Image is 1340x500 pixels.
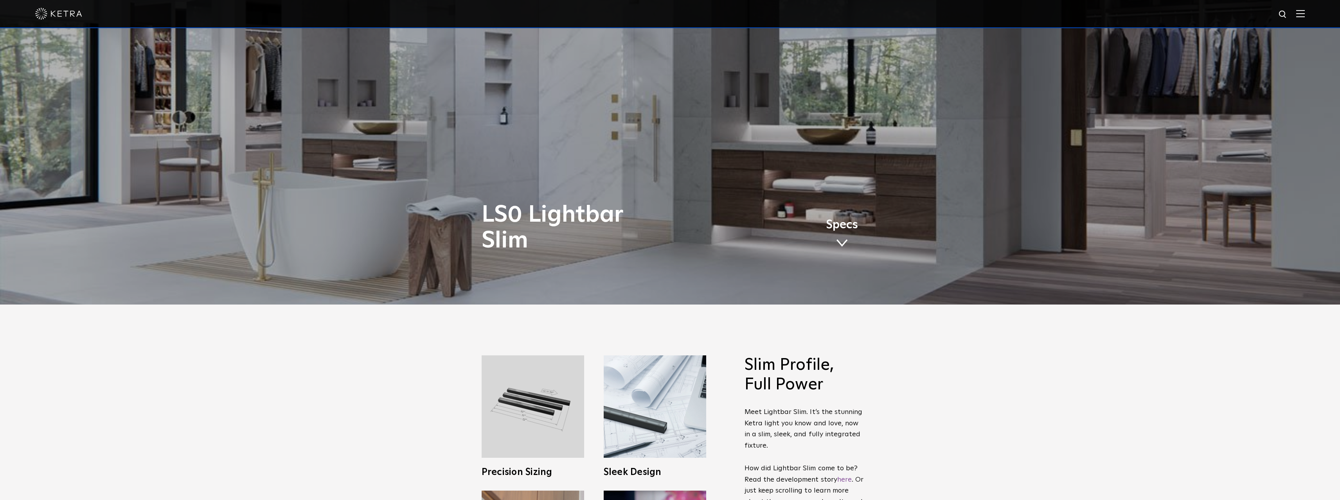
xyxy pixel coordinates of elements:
[482,202,703,254] h1: LS0 Lightbar Slim
[482,355,584,458] img: L30_Custom_Length_Black-2
[745,355,866,395] h2: Slim Profile, Full Power
[604,355,706,458] img: L30_SlimProfile
[1296,10,1305,17] img: Hamburger%20Nav.svg
[1278,10,1288,20] img: search icon
[35,8,82,20] img: ketra-logo-2019-white
[604,468,706,477] h3: Sleek Design
[826,219,858,250] a: Specs
[837,476,852,483] a: here
[826,219,858,231] span: Specs
[482,468,584,477] h3: Precision Sizing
